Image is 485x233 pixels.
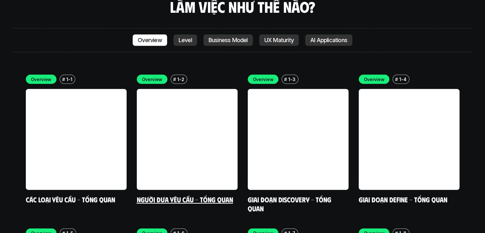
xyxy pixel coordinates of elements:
[364,76,385,83] p: Overview
[395,77,398,82] h6: #
[284,77,287,82] h6: #
[310,37,347,43] p: AI Applications
[248,195,333,213] a: Giai đoạn Discovery - Tổng quan
[179,37,192,43] p: Level
[177,76,184,83] p: 1-2
[259,34,299,46] a: UX Maturity
[173,34,197,46] a: Level
[253,76,274,83] p: Overview
[209,37,248,43] p: Business Model
[173,77,176,82] h6: #
[66,76,72,83] p: 1-1
[137,195,233,204] a: Người đưa yêu cầu - Tổng quan
[26,195,115,204] a: Các loại yêu cầu - Tổng quan
[31,76,52,83] p: Overview
[142,76,163,83] p: Overview
[399,76,406,83] p: 1-4
[264,37,294,43] p: UX Maturity
[62,77,65,82] h6: #
[305,34,352,46] a: AI Applications
[288,76,295,83] p: 1-3
[203,34,253,46] a: Business Model
[133,34,167,46] a: Overview
[138,37,162,43] p: Overview
[359,195,447,204] a: Giai đoạn Define - Tổng quan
